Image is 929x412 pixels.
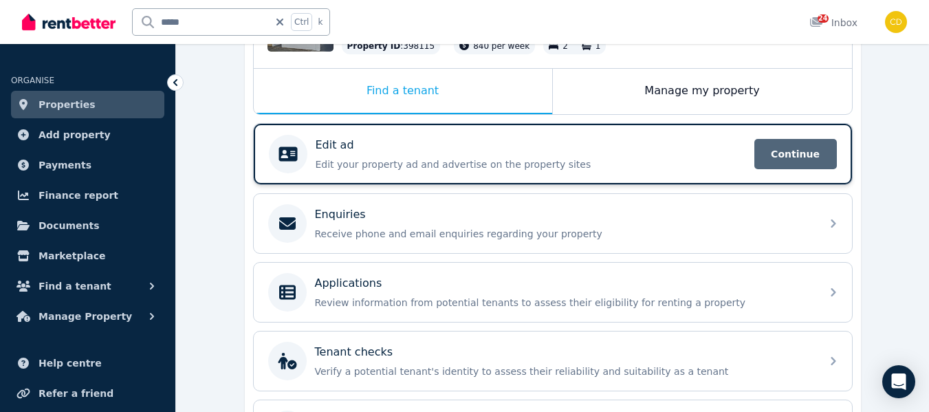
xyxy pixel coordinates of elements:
span: Find a tenant [39,278,111,294]
a: Edit adEdit your property ad and advertise on the property sitesContinue [254,124,852,184]
span: Add property [39,127,111,143]
div: : 398115 [342,38,441,54]
button: Manage Property [11,303,164,330]
span: Marketplace [39,248,105,264]
span: 2 [562,41,568,51]
span: 24 [818,14,829,23]
span: Properties [39,96,96,113]
a: EnquiriesReceive phone and email enquiries regarding your property [254,194,852,253]
p: Edit ad [316,137,354,153]
span: ORGANISE [11,76,54,85]
p: Enquiries [315,206,366,223]
p: Tenant checks [315,344,393,360]
span: Documents [39,217,100,234]
a: Help centre [11,349,164,377]
span: Manage Property [39,308,132,325]
div: Inbox [809,16,857,30]
button: Find a tenant [11,272,164,300]
div: Find a tenant [254,69,552,114]
a: Documents [11,212,164,239]
p: Verify a potential tenant's identity to assess their reliability and suitability as a tenant [315,365,813,378]
img: RentBetter [22,12,116,32]
img: Chris Dimitropoulos [885,11,907,33]
span: Help centre [39,355,102,371]
div: Open Intercom Messenger [882,365,915,398]
a: Finance report [11,182,164,209]
p: Applications [315,275,382,292]
span: k [318,17,323,28]
p: Edit your property ad and advertise on the property sites [316,158,746,171]
p: Review information from potential tenants to assess their eligibility for renting a property [315,296,813,310]
span: Continue [754,139,837,169]
a: Properties [11,91,164,118]
span: Refer a friend [39,385,113,402]
a: Payments [11,151,164,179]
a: Add property [11,121,164,149]
span: 1 [595,41,601,51]
a: Tenant checksVerify a potential tenant's identity to assess their reliability and suitability as ... [254,332,852,391]
span: 840 per week [473,41,529,51]
span: Finance report [39,187,118,204]
a: Refer a friend [11,380,164,407]
span: Property ID [347,41,401,52]
div: Manage my property [553,69,852,114]
span: Payments [39,157,91,173]
a: ApplicationsReview information from potential tenants to assess their eligibility for renting a p... [254,263,852,322]
a: Marketplace [11,242,164,270]
p: Receive phone and email enquiries regarding your property [315,227,813,241]
span: Ctrl [291,13,312,31]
